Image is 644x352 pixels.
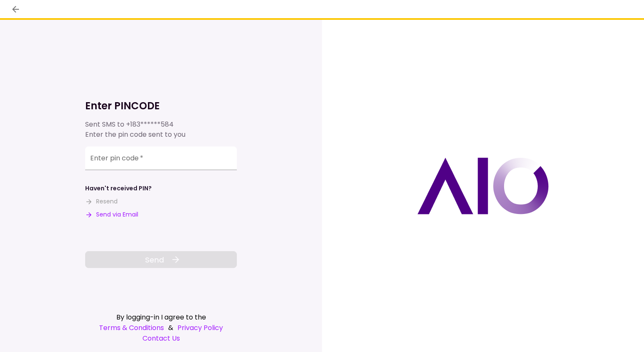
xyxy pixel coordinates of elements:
[145,254,164,265] span: Send
[417,157,549,214] img: AIO logo
[85,322,237,333] div: &
[85,119,237,140] div: Sent SMS to Enter the pin code sent to you
[85,197,118,206] button: Resend
[99,322,164,333] a: Terms & Conditions
[85,251,237,268] button: Send
[8,2,23,16] button: back
[85,184,152,193] div: Haven't received PIN?
[85,333,237,344] a: Contact Us
[177,322,223,333] a: Privacy Policy
[85,210,138,219] button: Send via Email
[85,312,237,322] div: By logging-in I agree to the
[85,99,237,113] h1: Enter PINCODE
